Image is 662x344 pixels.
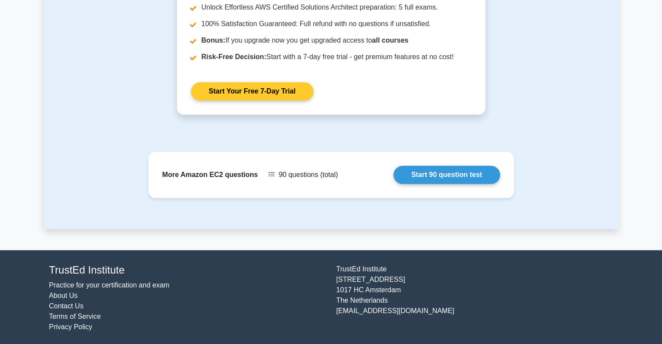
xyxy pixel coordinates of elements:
a: Contact Us [49,302,84,310]
a: Start 90 question test [393,166,500,184]
a: About Us [49,292,78,299]
h4: TrustEd Institute [49,264,326,277]
a: Privacy Policy [49,323,93,331]
div: TrustEd Institute [STREET_ADDRESS] 1017 HC Amsterdam The Netherlands [EMAIL_ADDRESS][DOMAIN_NAME] [331,264,618,332]
a: Terms of Service [49,313,101,320]
a: Practice for your certification and exam [49,281,170,289]
a: Start Your Free 7-Day Trial [191,82,313,100]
